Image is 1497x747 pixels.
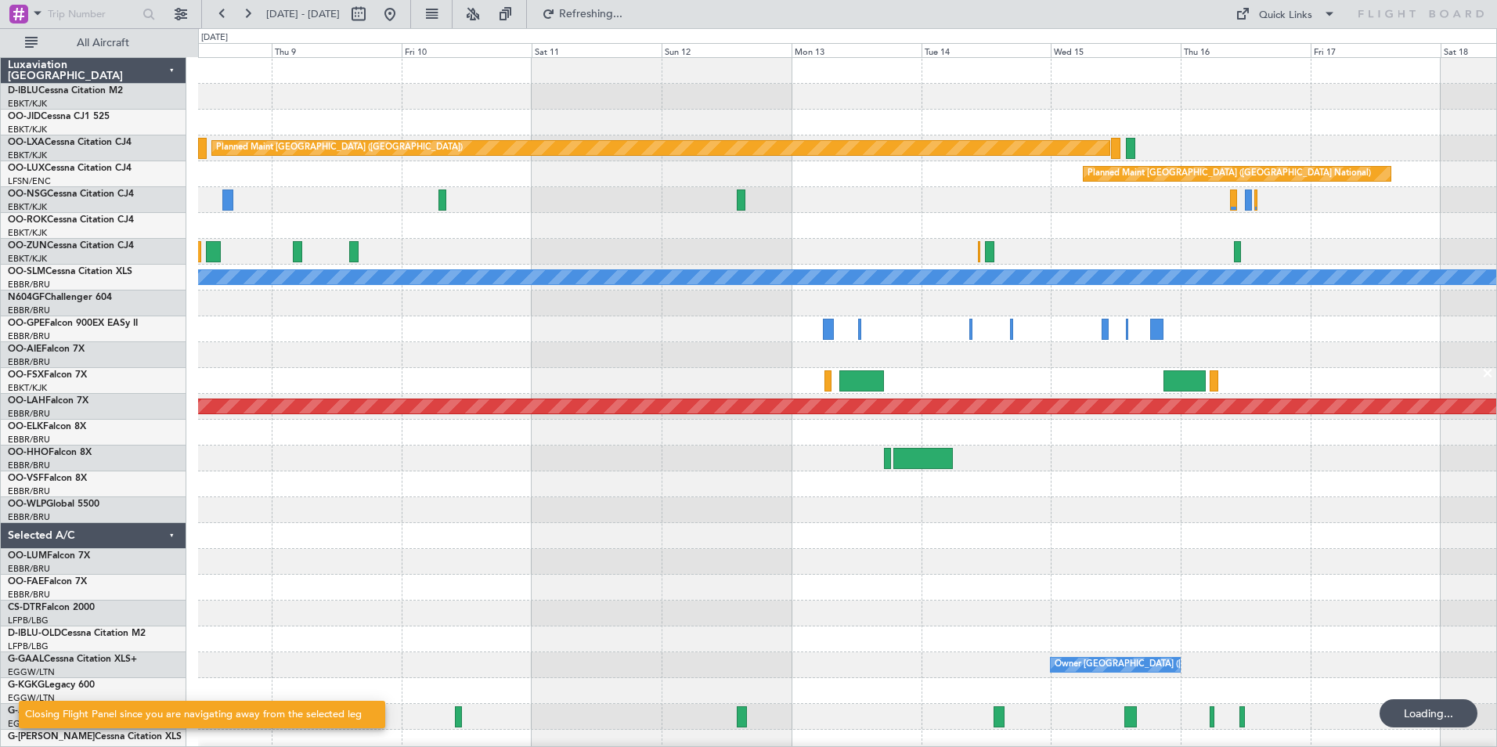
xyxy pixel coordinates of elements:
span: OO-AIE [8,345,41,354]
div: [DATE] [201,31,228,45]
a: OO-NSGCessna Citation CJ4 [8,189,134,199]
span: G-KGKG [8,680,45,690]
span: OO-VSF [8,474,44,483]
span: CS-DTR [8,603,41,612]
a: LFPB/LBG [8,641,49,652]
span: OO-NSG [8,189,47,199]
input: Trip Number [48,2,138,26]
span: OO-LXA [8,138,45,147]
a: EBKT/KJK [8,227,47,239]
span: [DATE] - [DATE] [266,7,340,21]
a: OO-ROKCessna Citation CJ4 [8,215,134,225]
a: OO-SLMCessna Citation XLS [8,267,132,276]
a: EBBR/BRU [8,330,50,342]
div: Thu 16 [1181,43,1311,57]
a: OO-JIDCessna CJ1 525 [8,112,110,121]
span: OO-SLM [8,267,45,276]
a: OO-LUMFalcon 7X [8,551,90,561]
a: N604GFChallenger 604 [8,293,112,302]
a: OO-LAHFalcon 7X [8,396,88,406]
a: LFSN/ENC [8,175,51,187]
a: OO-ELKFalcon 8X [8,422,86,431]
div: Fri 17 [1311,43,1441,57]
span: OO-GPE [8,319,45,328]
div: Closing Flight Panel since you are navigating away from the selected leg [25,707,362,723]
span: OO-FSX [8,370,44,380]
a: OO-FAEFalcon 7X [8,577,87,586]
a: OO-VSFFalcon 8X [8,474,87,483]
a: EBBR/BRU [8,511,50,523]
span: OO-FAE [8,577,44,586]
span: N604GF [8,293,45,302]
span: OO-ELK [8,422,43,431]
div: Wed 15 [1051,43,1181,57]
div: Fri 10 [402,43,532,57]
a: OO-GPEFalcon 900EX EASy II [8,319,138,328]
span: OO-ROK [8,215,47,225]
a: EBKT/KJK [8,201,47,213]
span: Refreshing... [558,9,624,20]
span: D-IBLU-OLD [8,629,61,638]
a: EBKT/KJK [8,150,47,161]
a: OO-ZUNCessna Citation CJ4 [8,241,134,251]
a: D-IBLU-OLDCessna Citation M2 [8,629,146,638]
span: All Aircraft [41,38,165,49]
a: EBBR/BRU [8,279,50,290]
span: OO-JID [8,112,41,121]
a: D-IBLUCessna Citation M2 [8,86,123,96]
a: EBBR/BRU [8,305,50,316]
span: OO-LUX [8,164,45,173]
a: EBBR/BRU [8,356,50,368]
div: Sun 12 [662,43,792,57]
a: EBBR/BRU [8,460,50,471]
a: OO-LUXCessna Citation CJ4 [8,164,132,173]
div: Owner [GEOGRAPHIC_DATA] ([GEOGRAPHIC_DATA]) [1055,653,1271,677]
a: EBKT/KJK [8,124,47,135]
a: EBBR/BRU [8,589,50,601]
a: OO-HHOFalcon 8X [8,448,92,457]
a: EBKT/KJK [8,98,47,110]
a: OO-WLPGlobal 5500 [8,500,99,509]
span: OO-WLP [8,500,46,509]
button: Refreshing... [535,2,629,27]
a: OO-FSXFalcon 7X [8,370,87,380]
a: EBBR/BRU [8,485,50,497]
a: EBKT/KJK [8,253,47,265]
div: Thu 9 [272,43,402,57]
span: OO-LAH [8,396,45,406]
div: Wed 8 [142,43,272,57]
a: EBBR/BRU [8,434,50,446]
div: Planned Maint [GEOGRAPHIC_DATA] ([GEOGRAPHIC_DATA] National) [1088,162,1371,186]
a: EBKT/KJK [8,382,47,394]
span: D-IBLU [8,86,38,96]
span: OO-LUM [8,551,47,561]
a: EBBR/BRU [8,408,50,420]
a: G-GAALCessna Citation XLS+ [8,655,137,664]
div: Planned Maint [GEOGRAPHIC_DATA] ([GEOGRAPHIC_DATA]) [216,136,463,160]
span: OO-HHO [8,448,49,457]
div: Tue 14 [922,43,1052,57]
a: CS-DTRFalcon 2000 [8,603,95,612]
div: Mon 13 [792,43,922,57]
div: Sat 11 [532,43,662,57]
a: EGGW/LTN [8,666,55,678]
a: OO-AIEFalcon 7X [8,345,85,354]
a: EBBR/BRU [8,563,50,575]
a: LFPB/LBG [8,615,49,626]
button: All Aircraft [17,31,170,56]
span: OO-ZUN [8,241,47,251]
span: G-GAAL [8,655,44,664]
a: OO-LXACessna Citation CJ4 [8,138,132,147]
a: G-KGKGLegacy 600 [8,680,95,690]
div: Loading... [1380,699,1477,727]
